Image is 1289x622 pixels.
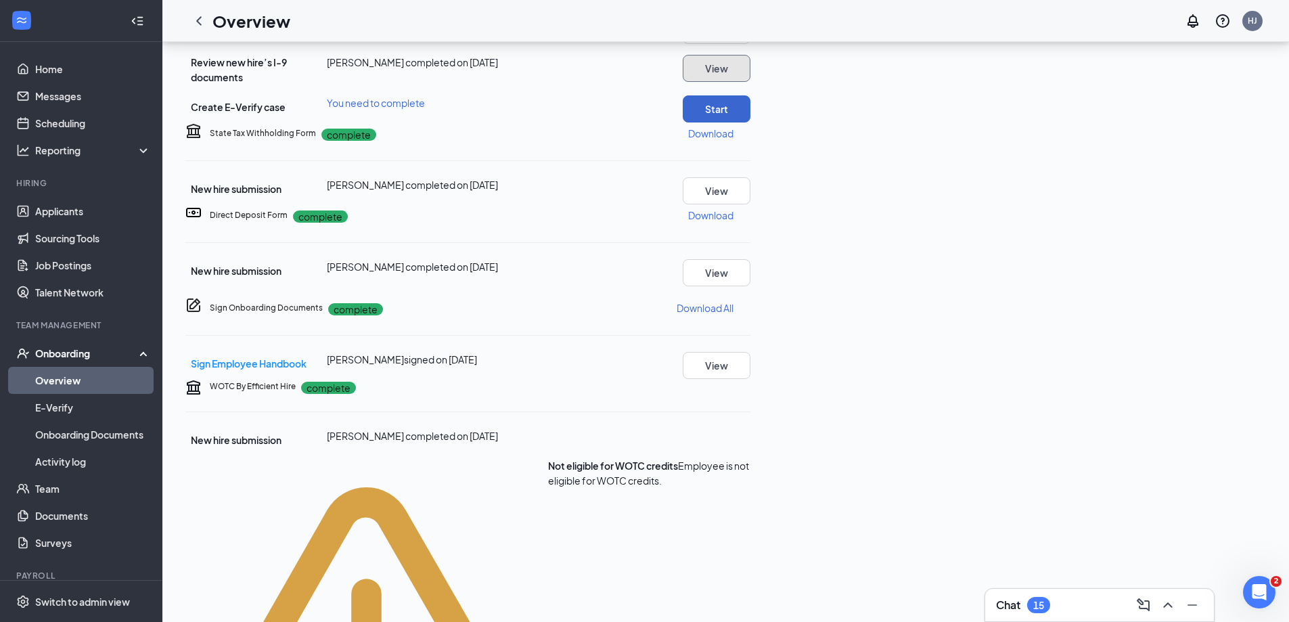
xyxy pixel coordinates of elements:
[16,347,30,360] svg: UserCheck
[191,265,281,277] span: New hire submission
[210,127,316,139] h5: State Tax Withholding Form
[1133,594,1154,616] button: ComposeMessage
[327,430,498,442] span: [PERSON_NAME] completed on [DATE]
[35,110,151,137] a: Scheduling
[1135,597,1152,613] svg: ComposeMessage
[327,56,498,68] span: [PERSON_NAME] completed on [DATE]
[35,83,151,110] a: Messages
[548,460,749,487] span: Employee is not eligible for WOTC credits.
[185,123,202,139] svg: TaxGovernmentIcon
[548,460,678,472] span: Not eligible for WOTC credits
[327,352,515,367] div: [PERSON_NAME] signed on [DATE]
[1160,597,1176,613] svg: ChevronUp
[16,143,30,157] svg: Analysis
[16,595,30,608] svg: Settings
[35,595,130,608] div: Switch to admin view
[16,319,148,331] div: Team Management
[687,204,734,226] button: Download
[676,297,734,319] button: Download All
[35,55,151,83] a: Home
[687,123,734,144] button: Download
[210,302,323,314] h5: Sign Onboarding Documents
[683,352,750,379] button: View
[1215,13,1231,29] svg: QuestionInfo
[35,394,151,421] a: E-Verify
[185,204,202,221] svg: DirectDepositIcon
[212,9,290,32] h1: Overview
[683,177,750,204] button: View
[1033,600,1044,611] div: 15
[191,357,307,370] a: Sign Employee Handbook
[35,367,151,394] a: Overview
[16,177,148,189] div: Hiring
[35,198,151,225] a: Applicants
[683,55,750,82] button: View
[1157,594,1179,616] button: ChevronUp
[1184,597,1200,613] svg: Minimize
[35,252,151,279] a: Job Postings
[35,225,151,252] a: Sourcing Tools
[35,475,151,502] a: Team
[1248,15,1257,26] div: HJ
[210,380,296,393] h5: WOTC By Efficient Hire
[191,183,281,195] span: New hire submission
[35,502,151,529] a: Documents
[35,279,151,306] a: Talent Network
[35,421,151,448] a: Onboarding Documents
[683,259,750,286] button: View
[996,598,1020,613] h3: Chat
[321,129,376,141] p: complete
[688,127,733,140] p: Download
[191,101,286,113] span: Create E-Verify case
[688,208,733,222] p: Download
[35,448,151,475] a: Activity log
[131,14,144,28] svg: Collapse
[327,261,498,273] span: [PERSON_NAME] completed on [DATE]
[683,95,750,123] button: Start
[15,14,28,27] svg: WorkstreamLogo
[191,13,207,29] svg: ChevronLeft
[327,97,425,109] span: You need to complete
[35,347,139,360] div: Onboarding
[677,301,733,315] p: Download All
[35,143,152,157] div: Reporting
[210,209,288,221] h5: Direct Deposit Form
[35,529,151,556] a: Surveys
[328,303,383,315] p: complete
[327,179,498,191] span: [PERSON_NAME] completed on [DATE]
[1243,576,1275,608] iframe: Intercom live chat
[16,570,148,581] div: Payroll
[301,382,356,394] p: complete
[191,56,287,83] span: Review new hire’s I-9 documents
[185,297,202,313] svg: CompanyDocumentIcon
[1181,594,1203,616] button: Minimize
[1185,13,1201,29] svg: Notifications
[293,210,348,223] p: complete
[1271,576,1282,587] span: 2
[185,379,202,395] svg: Government
[191,434,281,446] span: New hire submission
